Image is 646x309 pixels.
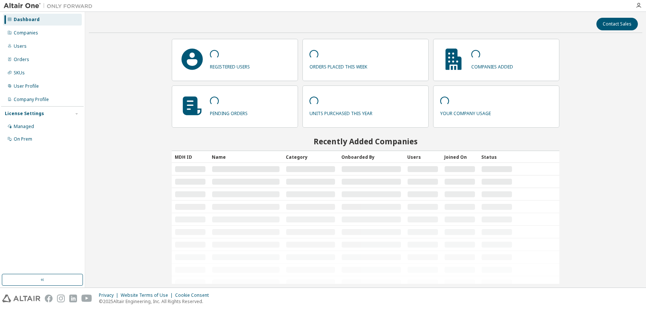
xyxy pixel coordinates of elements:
[5,111,44,117] div: License Settings
[471,61,513,70] p: companies added
[121,292,175,298] div: Website Terms of Use
[212,151,280,163] div: Name
[99,292,121,298] div: Privacy
[309,108,372,117] p: units purchased this year
[69,295,77,302] img: linkedin.svg
[14,83,39,89] div: User Profile
[309,61,367,70] p: orders placed this week
[14,17,40,23] div: Dashboard
[481,151,512,163] div: Status
[175,151,206,163] div: MDH ID
[440,108,491,117] p: your company usage
[2,295,40,302] img: altair_logo.svg
[341,151,401,163] div: Onboarded By
[14,43,27,49] div: Users
[172,137,559,146] h2: Recently Added Companies
[175,292,213,298] div: Cookie Consent
[57,295,65,302] img: instagram.svg
[407,151,438,163] div: Users
[14,57,29,63] div: Orders
[45,295,53,302] img: facebook.svg
[286,151,335,163] div: Category
[4,2,96,10] img: Altair One
[210,61,250,70] p: registered users
[14,97,49,103] div: Company Profile
[444,151,475,163] div: Joined On
[14,30,38,36] div: Companies
[81,295,92,302] img: youtube.svg
[14,70,25,76] div: SKUs
[596,18,638,30] button: Contact Sales
[210,108,248,117] p: pending orders
[99,298,213,305] p: © 2025 Altair Engineering, Inc. All Rights Reserved.
[14,136,32,142] div: On Prem
[14,124,34,130] div: Managed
